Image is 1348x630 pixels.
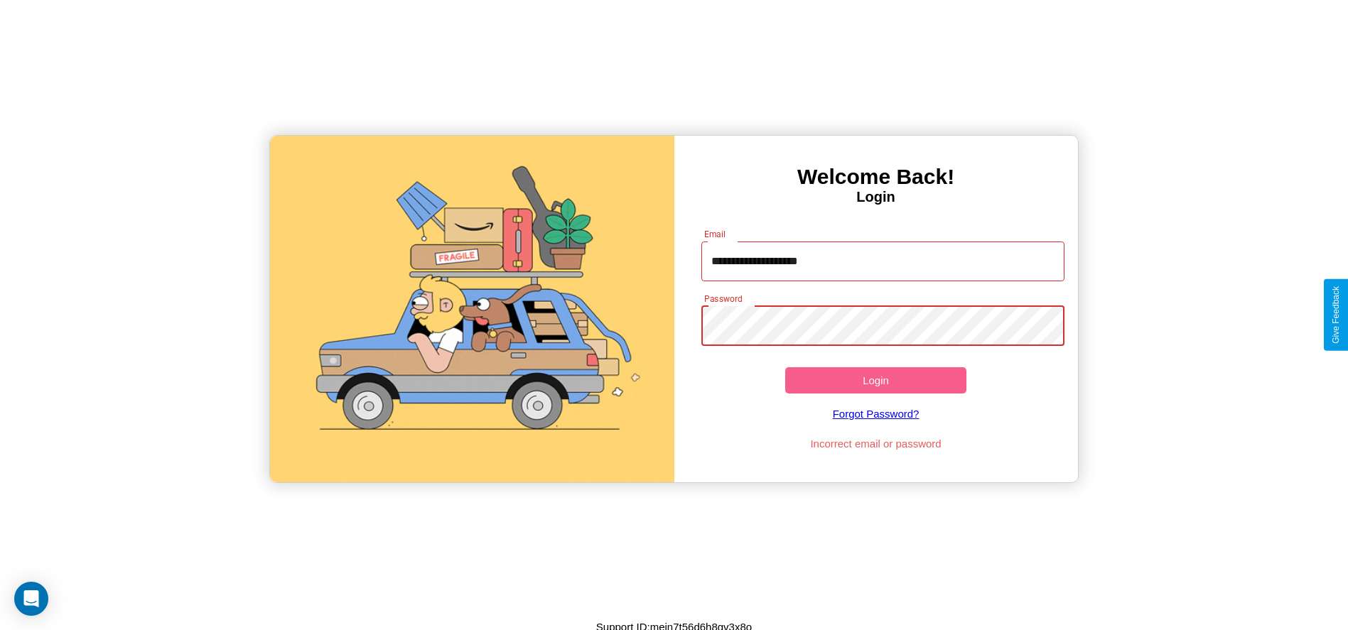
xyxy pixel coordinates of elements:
label: Email [704,228,726,240]
h4: Login [674,189,1078,205]
img: gif [270,136,674,482]
div: Open Intercom Messenger [14,582,48,616]
a: Forgot Password? [694,393,1057,434]
p: Incorrect email or password [694,434,1057,453]
button: Login [785,367,967,393]
div: Give Feedback [1331,286,1341,344]
label: Password [704,293,742,305]
h3: Welcome Back! [674,165,1078,189]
